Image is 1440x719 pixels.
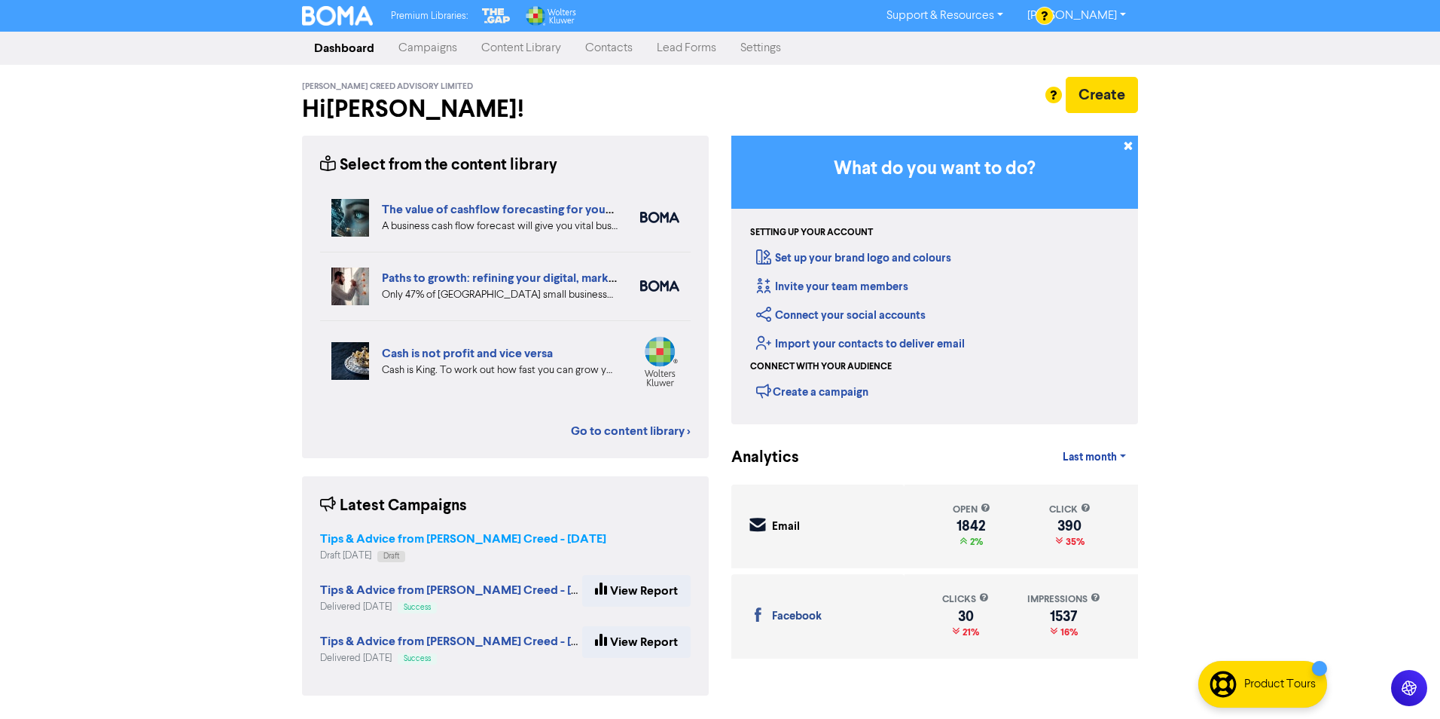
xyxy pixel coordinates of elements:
[953,520,990,532] div: 1842
[1049,503,1091,517] div: click
[320,651,582,665] div: Delivered [DATE]
[382,271,737,286] a: Paths to growth: refining your digital, market and export strategies
[750,360,892,374] div: Connect with your audience
[302,33,386,63] a: Dashboard
[382,219,618,234] div: A business cash flow forecast will give you vital business intelligence to help you scenario-plan...
[1066,77,1138,113] button: Create
[320,534,606,546] a: Tips & Advice from [PERSON_NAME] Creed - [DATE]
[573,33,645,63] a: Contacts
[480,6,513,26] img: The Gap
[320,494,467,518] div: Latest Campaigns
[382,363,618,378] div: Cash is King. To work out how fast you can grow your business, you need to look at your projected...
[874,4,1015,28] a: Support & Resources
[1027,592,1100,607] div: impressions
[302,81,473,92] span: [PERSON_NAME] Creed Advisory Limited
[953,503,990,517] div: open
[756,251,951,265] a: Set up your brand logo and colours
[756,280,908,294] a: Invite your team members
[756,380,868,402] div: Create a campaign
[1049,520,1091,532] div: 390
[772,519,800,536] div: Email
[582,626,691,658] a: View Report
[640,280,679,292] img: boma
[640,212,679,223] img: boma_accounting
[756,337,965,351] a: Import your contacts to deliver email
[640,336,679,387] img: wolterskluwer
[750,226,873,240] div: Setting up your account
[1015,4,1138,28] a: [PERSON_NAME]
[320,600,582,614] div: Delivered [DATE]
[383,552,399,560] span: Draft
[1051,442,1138,473] a: Last month
[571,422,691,440] a: Go to content library >
[582,575,691,607] a: View Report
[320,585,606,597] a: Tips & Advice from [PERSON_NAME] Creed - [DATE]
[320,583,606,598] strong: Tips & Advice from [PERSON_NAME] Creed - [DATE]
[382,346,553,361] a: Cash is not profit and vice versa
[1063,536,1085,548] span: 35%
[320,549,606,563] div: Draft [DATE]
[302,6,373,26] img: BOMA Logo
[959,626,979,638] span: 21%
[1027,610,1100,623] div: 1537
[967,536,983,548] span: 2%
[320,634,606,649] strong: Tips & Advice from [PERSON_NAME] Creed - [DATE]
[524,6,575,26] img: Wolters Kluwer
[1063,451,1117,464] span: Last month
[404,655,431,662] span: Success
[645,33,728,63] a: Lead Forms
[320,636,606,648] a: Tips & Advice from [PERSON_NAME] Creed - [DATE]
[731,136,1138,424] div: Getting Started in BOMA
[1057,626,1078,638] span: 16%
[382,202,659,217] a: The value of cashflow forecasting for your business
[1365,647,1440,719] iframe: Chat Widget
[772,608,822,626] div: Facebook
[728,33,793,63] a: Settings
[391,11,468,21] span: Premium Libraries:
[731,446,780,470] div: Analytics
[382,287,618,303] div: Only 47% of New Zealand small businesses expect growth in 2025. We’ve highlighted four key ways y...
[756,308,926,323] a: Connect your social accounts
[320,531,606,546] strong: Tips & Advice from [PERSON_NAME] Creed - [DATE]
[469,33,573,63] a: Content Library
[404,604,431,611] span: Success
[302,95,709,124] h2: Hi [PERSON_NAME] !
[320,154,557,177] div: Select from the content library
[942,592,989,607] div: clicks
[942,610,989,623] div: 30
[386,33,469,63] a: Campaigns
[754,158,1115,180] h3: What do you want to do?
